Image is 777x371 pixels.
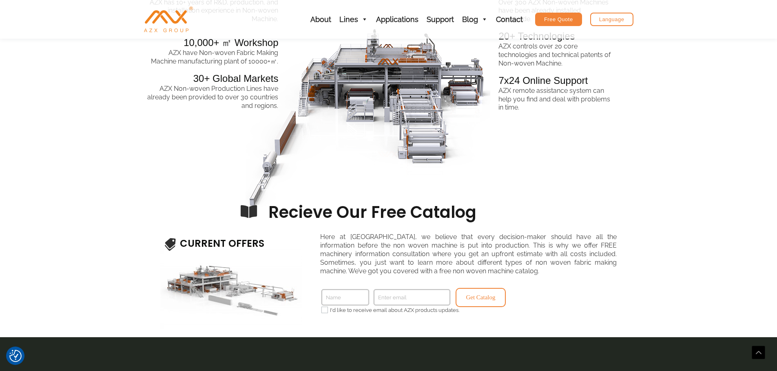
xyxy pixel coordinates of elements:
p: AZX remote assistance system can help you find and deal with problems in time. [498,87,612,112]
input: Name [321,289,369,305]
h4: 10,000+ ㎡ Workshop [132,36,279,49]
button: Get Catalog [456,288,506,307]
a: AZX Nonwoven Machine [144,15,193,23]
a: Free Quote [535,13,582,26]
input: I'd like to receive email about AZX products updates. [321,307,328,313]
input: Enter email [374,289,450,305]
h3: CURRENT OFFERS [180,237,293,250]
a: Language [590,13,633,26]
button: Consent Preferences [9,350,22,362]
h4: 30+ Global Markets [132,72,279,85]
div: AZX controls over 20 core technologies and technical patents of Non-woven Machine. [498,42,624,68]
div: AZX have Non-woven Fabric Making Machine manufacturing plant of 10000+㎡. [132,49,279,66]
img: Home 10 [246,26,490,212]
label: I'd like to receive email about AZX products updates. [321,307,473,314]
h4: 7x24 Online Support [498,74,624,87]
div: AZX Non-woven Production Lines have already been provided to over 30 countries and regions. [132,85,279,110]
img: Home 11 [160,247,302,329]
h3: Recieve Our Free Catalog [268,202,771,223]
p: Here at [GEOGRAPHIC_DATA], we believe that every decision-maker should have all the information b... [320,233,617,275]
img: Revisit consent button [9,350,22,362]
